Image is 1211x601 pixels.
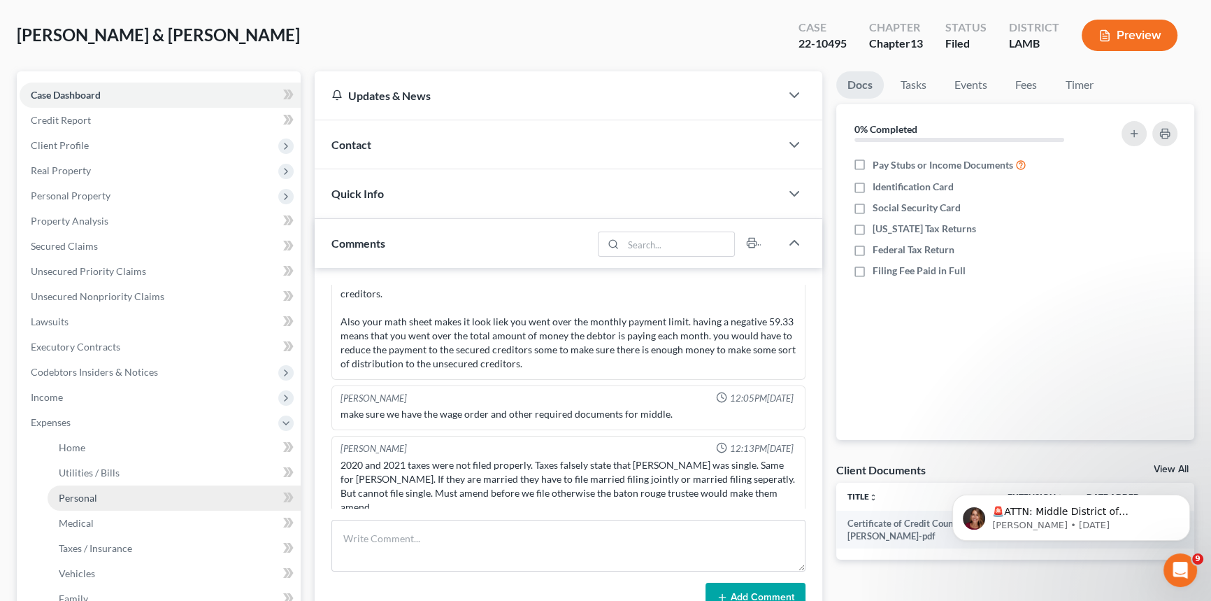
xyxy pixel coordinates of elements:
a: Vehicles [48,561,301,586]
span: Medical [59,517,94,529]
span: Utilities / Bills [59,467,120,479]
div: Status [945,20,987,36]
span: Client Profile [31,139,89,151]
span: Personal [59,492,97,504]
span: Filing Fee Paid in Full [873,264,966,278]
i: unfold_more [869,493,877,502]
div: 2020 and 2021 taxes were not filed properly. Taxes falsely state that [PERSON_NAME] was single. S... [341,458,796,514]
strong: 0% Completed [854,123,917,135]
iframe: Intercom live chat [1163,553,1197,587]
a: Lawsuits [20,309,301,334]
span: Quick Info [331,187,384,200]
div: LAMB [1009,36,1059,52]
span: Unsecured Nonpriority Claims [31,290,164,302]
div: Updates & News [331,88,764,103]
span: 13 [910,36,923,50]
div: [PERSON_NAME] [341,442,407,455]
span: Vehicles [59,567,95,579]
span: [US_STATE] Tax Returns [873,222,976,236]
a: Secured Claims [20,234,301,259]
a: Case Dashboard [20,83,301,108]
a: Events [943,71,998,99]
span: 9 [1192,553,1203,565]
div: 22-10495 [798,36,847,52]
a: Tasks [889,71,938,99]
span: Unsecured Priority Claims [31,265,146,277]
div: Case [798,20,847,36]
span: Property Analysis [31,215,108,227]
span: Comments [331,236,385,250]
span: Pay Stubs or Income Documents [873,158,1013,172]
span: 12:13PM[DATE] [730,442,794,455]
span: Contact [331,138,371,151]
a: Taxes / Insurance [48,536,301,561]
a: Docs [836,71,884,99]
td: Certificate of Credit Counseling - [PERSON_NAME]-pdf [836,511,997,549]
span: Social Security Card [873,201,961,215]
span: Secured Claims [31,240,98,252]
span: Real Property [31,164,91,176]
iframe: Intercom notifications message [931,465,1211,563]
a: Unsecured Nonpriority Claims [20,284,301,309]
span: Identification Card [873,180,954,194]
div: [PERSON_NAME] [341,392,407,405]
span: Lawsuits [31,316,69,327]
div: make sure we have the wage order and other required documents for middle. [341,407,796,421]
div: Chapter [869,20,923,36]
span: Credit Report [31,114,91,126]
span: Codebtors Insiders & Notices [31,366,158,378]
div: Client Documents [836,462,926,477]
span: Home [59,441,85,453]
a: Credit Report [20,108,301,133]
a: Property Analysis [20,208,301,234]
a: Utilities / Bills [48,460,301,486]
span: Executory Contracts [31,341,120,353]
span: Income [31,391,63,403]
span: Expenses [31,416,71,428]
a: View All [1154,465,1189,474]
span: [PERSON_NAME] & [PERSON_NAME] [17,24,300,45]
div: District [1009,20,1059,36]
button: Preview [1082,20,1177,51]
a: Unsecured Priority Claims [20,259,301,284]
div: Chapter [869,36,923,52]
a: Titleunfold_more [847,491,877,502]
span: Federal Tax Return [873,243,954,257]
input: Search... [623,232,734,256]
a: Fees [1004,71,1049,99]
span: 12:05PM[DATE] [730,392,794,405]
a: Executory Contracts [20,334,301,360]
a: Personal [48,486,301,511]
a: Medical [48,511,301,536]
a: Home [48,435,301,460]
span: Taxes / Insurance [59,542,132,554]
span: Case Dashboard [31,89,101,101]
span: Personal Property [31,190,110,201]
div: Filed [945,36,987,52]
a: Timer [1054,71,1105,99]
